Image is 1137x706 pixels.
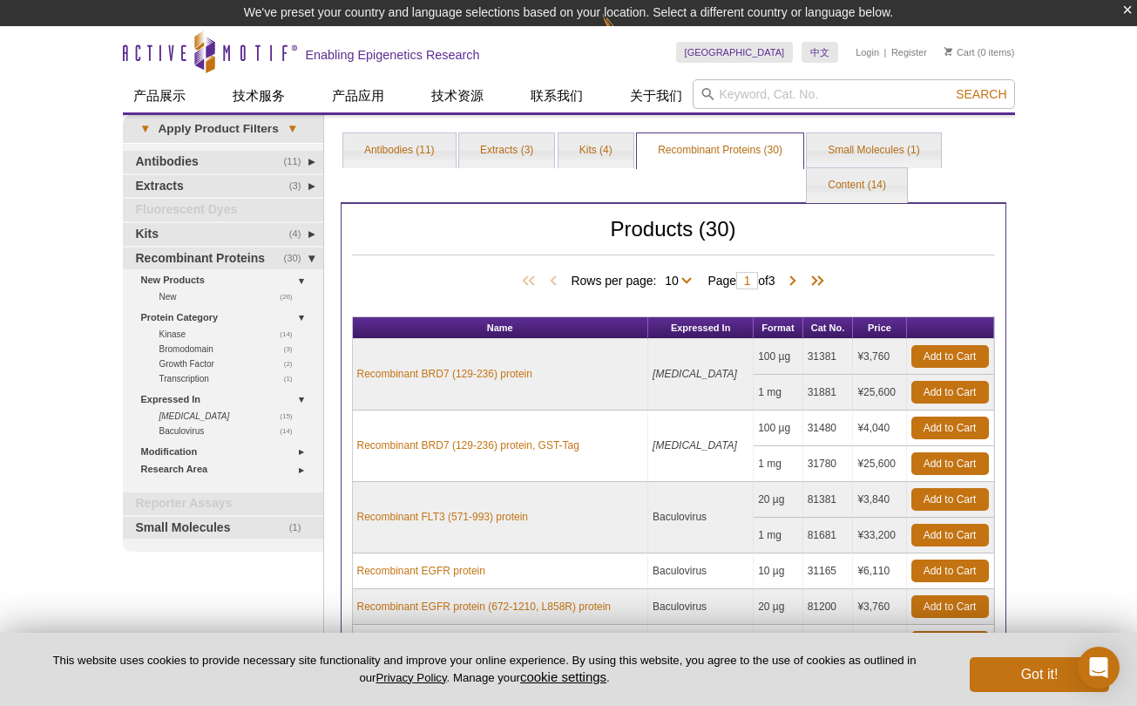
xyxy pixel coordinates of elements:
td: ¥3,760 [853,339,906,375]
th: Format [754,317,802,339]
td: ¥33,200 [853,518,906,553]
td: Baculovirus [648,589,754,625]
a: Recombinant FLT3 (571-993) protein [357,509,529,525]
a: ▾Apply Product Filters▾ [123,115,323,143]
span: (26) [280,289,301,304]
span: (15) [280,409,301,424]
a: Add to Cart [911,631,989,654]
span: Last Page [802,273,828,290]
span: (14) [280,327,301,342]
div: Open Intercom Messenger [1078,647,1120,689]
td: ¥25,600 [853,446,906,482]
th: Name [353,317,649,339]
button: cookie settings [520,669,606,684]
a: Modification [141,443,313,461]
a: (14)Kinase [159,327,302,342]
a: [GEOGRAPHIC_DATA] [676,42,794,63]
a: (2)Growth Factor [159,356,302,371]
td: 20 µg [754,589,802,625]
span: ▾ [279,121,306,137]
span: (2) [284,356,302,371]
li: | [884,42,887,63]
td: ¥6,110 [853,553,906,589]
span: (11) [284,151,311,173]
input: Keyword, Cat. No. [693,79,1015,109]
td: 81271 [803,625,854,661]
td: 31381 [803,339,854,375]
td: 100 µg [754,411,802,446]
a: Add to Cart [911,488,989,511]
a: Antibodies (11) [343,133,456,168]
img: Change Here [602,13,648,54]
span: Search [956,87,1006,101]
a: 产品应用 [321,79,395,112]
a: New Products [141,271,313,289]
a: Privacy Policy [376,671,446,684]
td: 1 mg [754,375,802,411]
a: 中文 [802,42,838,63]
h2: Enabling Epigenetics Research [306,47,480,63]
a: (11)Antibodies [123,151,323,173]
button: Search [951,86,1012,102]
td: ¥3,840 [853,625,906,661]
span: First Page [518,273,545,290]
td: 31881 [803,375,854,411]
li: (0 items) [944,42,1015,63]
td: 81200 [803,589,854,625]
span: Page of [699,272,783,289]
span: (1) [289,517,311,540]
a: 技术资源 [421,79,494,112]
td: 20 µg [754,625,802,661]
a: Add to Cart [911,381,989,404]
a: (4)Kits [123,223,323,246]
td: 31480 [803,411,854,446]
th: Price [853,317,906,339]
i: [MEDICAL_DATA] [653,368,737,380]
a: Protein Category [141,309,313,327]
td: 31165 [803,553,854,589]
h2: Products (30) [352,221,995,255]
a: (26)New [159,289,302,304]
span: Previous Page [545,273,562,290]
i: [MEDICAL_DATA] [159,411,230,421]
td: 100 µg [754,339,802,375]
span: 3 [768,274,775,288]
td: 20 µg [754,482,802,518]
a: (3)Extracts [123,175,323,198]
a: (15) [MEDICAL_DATA] [159,409,302,424]
td: 1 mg [754,518,802,553]
img: Your Cart [944,47,952,56]
a: 联系我们 [520,79,593,112]
a: Fluorescent Dyes [123,199,323,221]
a: Recombinant BRD7 (129-236) protein [357,366,532,382]
a: 技术服务 [222,79,295,112]
a: Add to Cart [911,595,989,618]
a: (1)Small Molecules [123,517,323,540]
a: Recombinant EGFR protein [357,563,485,579]
a: Add to Cart [911,345,989,368]
span: Rows per page: [571,271,699,289]
a: Login [856,46,879,58]
td: ¥4,040 [853,411,906,446]
td: Baculovirus [648,625,754,696]
a: Add to Cart [911,560,989,582]
a: (3)Bromodomain [159,342,302,356]
td: Baculovirus [648,482,754,553]
a: Register [891,46,927,58]
a: Add to Cart [911,417,989,439]
i: [MEDICAL_DATA] [653,439,737,451]
a: Extracts (3) [459,133,554,168]
span: ▾ [132,121,159,137]
span: (14) [280,424,301,438]
a: Reporter Assays [123,492,323,515]
a: Add to Cart [911,524,989,546]
td: 1 mg [754,446,802,482]
a: (30)Recombinant Proteins [123,248,323,270]
td: ¥3,760 [853,589,906,625]
td: ¥25,600 [853,375,906,411]
a: (1)Transcription [159,371,302,386]
th: Expressed In [648,317,754,339]
a: Recombinant BRD7 (129-236) protein, GST-Tag [357,438,579,453]
a: (14)Baculovirus [159,424,302,438]
td: 10 µg [754,553,802,589]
